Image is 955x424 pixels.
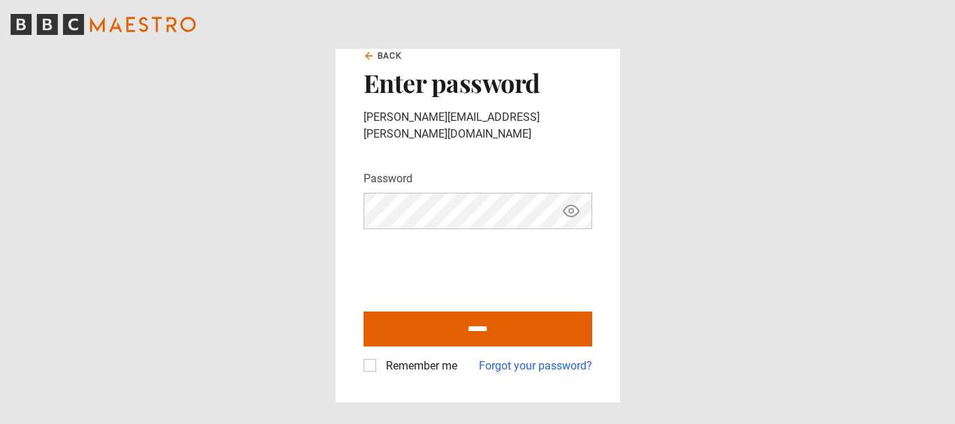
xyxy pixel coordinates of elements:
svg: BBC Maestro [10,14,196,35]
h2: Enter password [364,68,592,97]
p: [PERSON_NAME][EMAIL_ADDRESS][PERSON_NAME][DOMAIN_NAME] [364,109,592,142]
label: Remember me [380,358,457,374]
a: Back [364,50,403,62]
a: Forgot your password? [479,358,592,374]
span: Back [378,50,403,62]
button: Show password [559,199,583,224]
label: Password [364,170,412,187]
iframe: reCAPTCHA [364,240,576,295]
